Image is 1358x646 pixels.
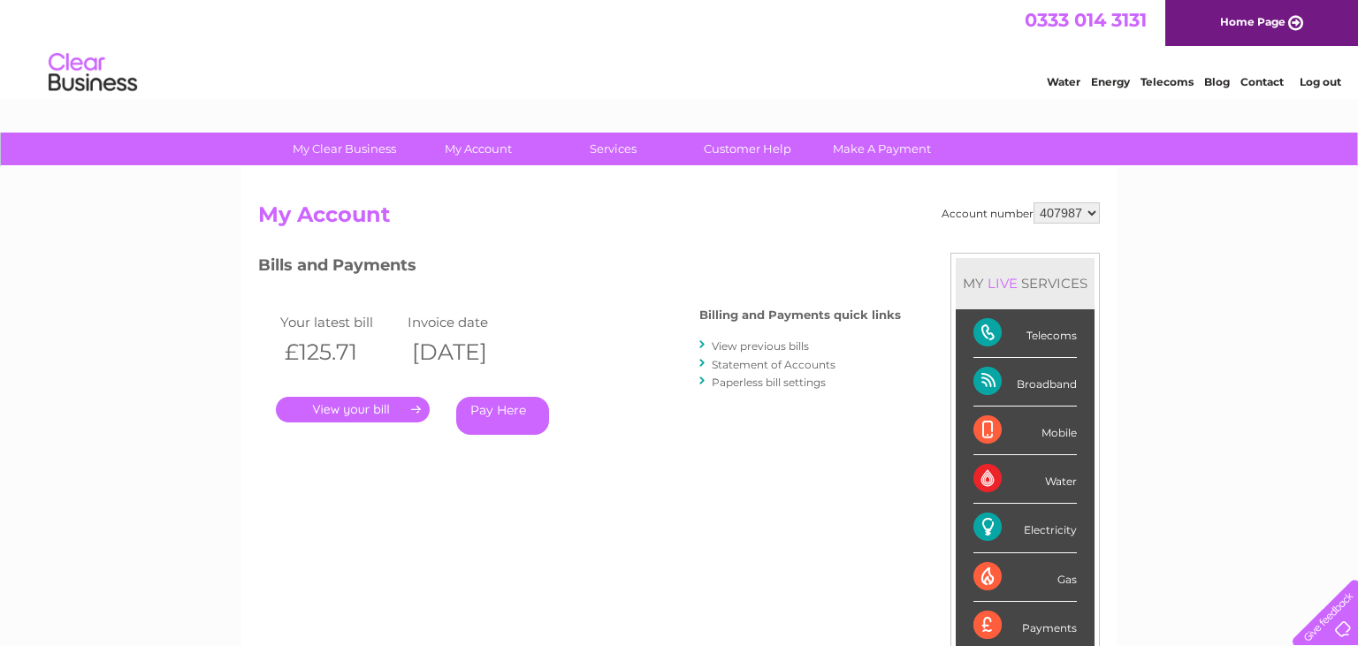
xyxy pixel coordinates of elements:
a: Telecoms [1141,75,1194,88]
div: Telecoms [973,309,1077,358]
div: Broadband [973,358,1077,407]
h3: Bills and Payments [258,253,901,284]
a: Statement of Accounts [712,358,835,371]
a: Contact [1240,75,1284,88]
img: logo.png [48,46,138,100]
a: My Clear Business [271,133,417,165]
a: Customer Help [675,133,820,165]
div: Clear Business is a trading name of Verastar Limited (registered in [GEOGRAPHIC_DATA] No. 3667643... [263,10,1098,86]
a: . [276,397,430,422]
h4: Billing and Payments quick links [699,308,901,322]
div: Gas [973,553,1077,602]
h2: My Account [258,202,1100,236]
a: View previous bills [712,339,809,353]
a: Services [540,133,686,165]
a: Log out [1300,75,1341,88]
a: Blog [1204,75,1230,88]
td: Invoice date [403,310,530,334]
div: Account number [942,202,1100,224]
div: Mobile [973,407,1077,455]
th: £125.71 [276,334,403,370]
a: Water [1047,75,1080,88]
div: LIVE [984,275,1021,292]
div: Water [973,455,1077,504]
a: Pay Here [456,397,549,435]
a: 0333 014 3131 [1025,9,1147,31]
a: Make A Payment [809,133,955,165]
th: [DATE] [403,334,530,370]
div: MY SERVICES [956,258,1095,308]
a: My Account [406,133,552,165]
div: Electricity [973,504,1077,552]
a: Energy [1091,75,1130,88]
a: Paperless bill settings [712,376,826,389]
td: Your latest bill [276,310,403,334]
